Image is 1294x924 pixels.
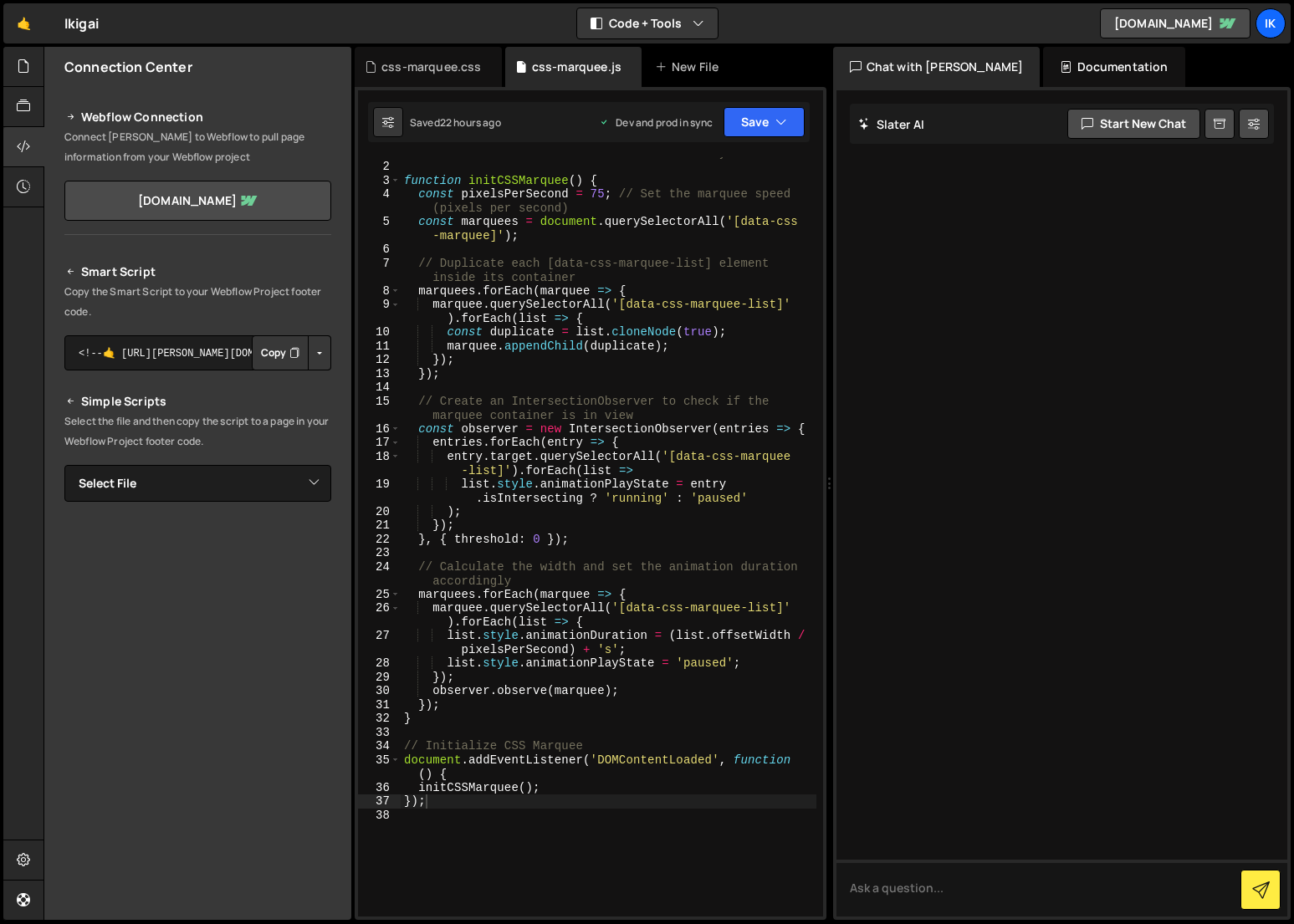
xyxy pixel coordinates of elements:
[599,115,713,130] div: Dev and prod in sync
[358,284,401,299] div: 8
[358,601,401,629] div: 26
[64,691,333,841] iframe: YouTube video player
[64,127,331,167] p: Connect [PERSON_NAME] to Webflow to pull page information from your Webflow project
[64,262,331,282] h2: Smart Script
[440,115,501,130] div: 22 hours ago
[64,13,99,33] div: Ikigai
[358,560,401,588] div: 24
[64,335,331,370] textarea: <!--🤙 [URL][PERSON_NAME][DOMAIN_NAME]> <script>document.addEventListener("DOMContentLoaded", func...
[358,450,401,477] div: 18
[577,8,718,38] button: Code + Tools
[1043,47,1184,87] div: Documentation
[358,671,401,685] div: 29
[3,3,44,43] a: 🤙
[358,174,401,188] div: 3
[358,477,401,505] div: 19
[358,505,401,519] div: 20
[724,107,805,137] button: Save
[64,282,331,322] p: Copy the Smart Script to your Webflow Project footer code.
[1067,109,1200,139] button: Start new chat
[1256,8,1286,38] a: Ik
[358,422,401,436] div: 16
[833,47,1041,87] div: Chat with [PERSON_NAME]
[64,181,331,221] a: [DOMAIN_NAME]
[358,160,401,174] div: 2
[64,411,331,452] p: Select the file and then copy the script to a page in your Webflow Project footer code.
[358,518,401,533] div: 21
[358,753,401,781] div: 35
[358,242,401,257] div: 6
[358,546,401,560] div: 23
[1100,8,1251,38] a: [DOMAIN_NAME]
[358,781,401,795] div: 36
[64,529,333,680] iframe: YouTube video player
[410,115,501,130] div: Saved
[64,58,192,76] h2: Connection Center
[358,533,401,547] div: 22
[358,215,401,242] div: 5
[358,395,401,422] div: 15
[358,656,401,671] div: 28
[358,629,401,656] div: 27
[252,335,309,370] button: Copy
[358,794,401,809] div: 37
[64,107,331,127] h2: Webflow Connection
[532,59,621,75] div: css-marquee.js
[358,698,401,712] div: 31
[858,116,925,132] h2: Slater AI
[358,588,401,602] div: 25
[358,339,401,354] div: 11
[358,257,401,284] div: 7
[358,380,401,395] div: 14
[358,353,401,367] div: 12
[358,187,401,215] div: 4
[358,726,401,740] div: 33
[358,298,401,325] div: 9
[358,739,401,753] div: 34
[655,59,725,75] div: New File
[358,684,401,698] div: 30
[252,335,331,370] div: Button group with nested dropdown
[358,367,401,381] div: 13
[358,809,401,823] div: 38
[358,436,401,450] div: 17
[358,325,401,339] div: 10
[381,59,481,75] div: css-marquee.css
[358,712,401,726] div: 32
[64,391,331,411] h2: Simple Scripts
